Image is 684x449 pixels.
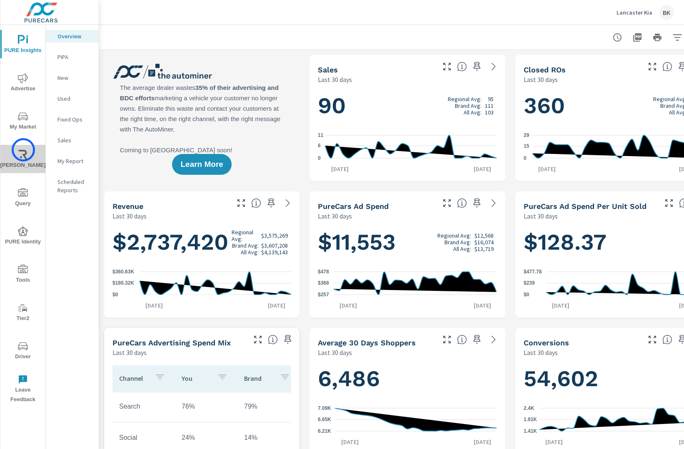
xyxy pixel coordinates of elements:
[487,60,500,73] a: See more details in report
[3,265,43,285] span: Tools
[524,428,537,434] text: 1.41K
[524,347,558,357] p: Last 30 days
[261,249,288,256] p: $4,139,143
[524,144,529,149] text: 15
[281,196,295,210] a: See more details in report
[318,202,389,211] h5: PureCars Ad Spend
[318,269,329,275] text: $478
[457,198,467,208] span: Total cost of media for all PureCars channels for the selected dealership group over the selected...
[57,94,92,103] p: Used
[182,374,211,382] p: You
[180,161,223,168] span: Learn More
[646,333,659,346] button: Make Fullscreen
[57,178,92,194] p: Scheduled Reports
[318,211,352,221] p: Last 30 days
[265,196,278,210] span: Save this to your personalized report
[524,338,569,347] h5: Conversions
[172,154,231,175] button: Learn More
[662,335,672,345] span: The number of dealer-specified goals completed by a visitor. [Source: This data is provided by th...
[646,60,659,73] button: Make Fullscreen
[524,292,529,298] text: $0
[474,232,494,239] p: $12,568
[3,150,43,170] span: [PERSON_NAME]
[457,62,467,72] span: Number of vehicles sold by the dealership over the selected date range. [Source: This data is sou...
[468,438,497,446] p: [DATE]
[662,62,672,72] span: Number of Repair Orders Closed by the selected dealership group over the selected time range. [So...
[524,202,647,211] h5: PureCars Ad Spend Per Unit Sold
[3,303,43,323] span: Tier2
[440,60,454,73] button: Make Fullscreen
[318,143,321,149] text: 6
[46,30,99,42] div: Overview
[318,132,324,138] text: 11
[318,405,331,411] text: 7.09K
[112,292,118,298] text: $0
[334,301,363,310] p: [DATE]
[3,188,43,208] span: Query
[440,333,454,346] button: Make Fullscreen
[318,65,338,74] h5: Sales
[487,196,500,210] a: See more details in report
[659,5,674,20] div: BK
[262,301,291,310] p: [DATE]
[524,65,566,74] h5: Closed ROs
[175,396,237,417] td: 76%
[112,427,175,448] td: Social
[440,196,454,210] button: Make Fullscreen
[241,249,259,256] p: All Avg:
[57,32,92,40] p: Overview
[649,29,666,46] button: Print Report
[318,347,352,357] p: Last 30 days
[3,112,43,132] span: My Market
[261,232,288,239] p: $3,575,269
[3,375,43,404] span: Leave Feedback
[464,109,482,116] p: All Avg:
[251,333,265,346] button: Make Fullscreen
[448,96,482,102] p: Regional Avg:
[3,226,43,247] span: PURE Identity
[318,365,497,393] h1: 6,486
[524,280,535,286] text: $239
[112,280,134,286] text: $180.32K
[485,109,494,116] p: 103
[244,374,273,382] p: Brand
[524,155,527,161] text: 0
[112,211,147,221] p: Last 30 days
[662,196,676,210] button: Make Fullscreen
[112,269,134,275] text: $360.63K
[546,301,575,310] p: [DATE]
[3,73,43,94] span: Advertise
[57,157,92,165] p: My Report
[325,165,354,173] p: [DATE]
[112,338,231,347] h5: PureCars Advertising Spend Mix
[318,280,329,286] text: $368
[3,35,43,55] span: PURE Insights
[318,338,416,347] h5: Average 30 Days Shoppers
[474,246,494,252] p: $13,719
[237,396,300,417] td: 79%
[485,102,494,109] p: 111
[237,427,300,448] td: 14%
[524,269,542,275] text: $477.78
[488,96,494,102] p: 95
[251,198,261,208] span: Total sales revenue over the selected date range. [Source: This data is sourced from the dealer’s...
[232,242,259,249] p: Brand Avg:
[140,301,169,310] p: [DATE]
[470,333,484,346] span: Save this to your personalized report
[524,132,529,138] text: 29
[318,292,329,298] text: $257
[487,333,500,346] a: See more details in report
[524,405,534,411] text: 2.4K
[318,74,352,84] p: Last 30 days
[46,72,99,84] div: New
[112,347,147,357] p: Last 30 days
[524,417,537,423] text: 1.91K
[318,92,497,120] h1: 90
[57,74,92,82] p: New
[524,211,558,221] p: Last 30 days
[46,51,99,63] div: PIPA
[235,196,248,210] button: Make Fullscreen
[3,341,43,362] span: Driver
[175,427,237,448] td: 24%
[46,113,99,126] div: Fixed Ops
